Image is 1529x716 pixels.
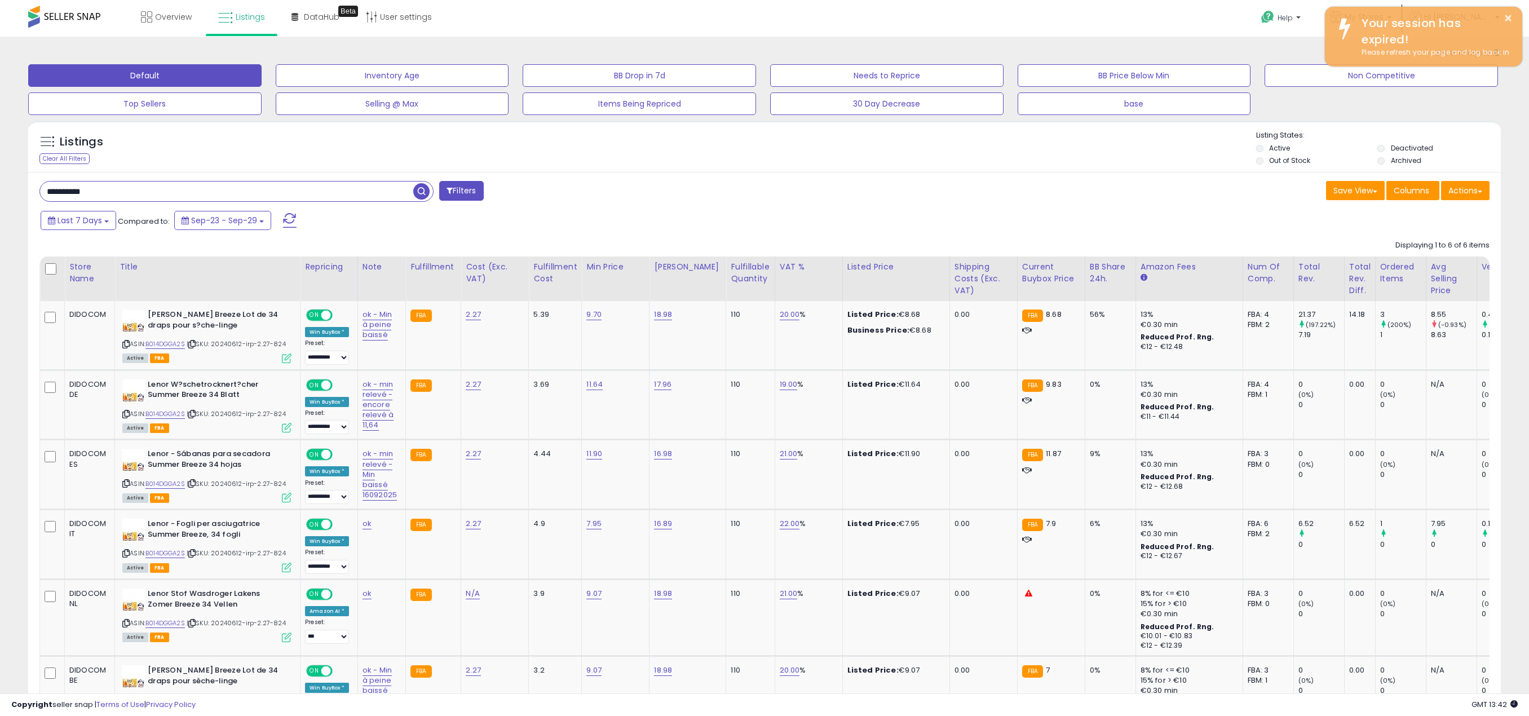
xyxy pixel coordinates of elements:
[847,589,941,599] div: €9.07
[523,64,756,87] button: BB Drop in 7d
[155,11,192,23] span: Overview
[174,211,271,230] button: Sep-23 - Sep-29
[586,379,603,390] a: 11.64
[145,479,185,489] a: B014DGGA2S
[122,589,291,641] div: ASIN:
[1248,529,1285,539] div: FBM: 2
[1141,402,1214,412] b: Reduced Prof. Rng.
[533,379,573,390] div: 3.69
[122,563,148,573] span: All listings currently available for purchase on Amazon
[150,353,169,363] span: FBA
[1349,310,1367,320] div: 14.18
[363,518,372,529] a: ok
[331,380,349,390] span: OFF
[1482,310,1527,320] div: 0.43
[780,261,838,273] div: VAT %
[1431,540,1477,550] div: 0
[1482,599,1497,608] small: (0%)
[1298,390,1314,399] small: (0%)
[1298,599,1314,608] small: (0%)
[122,665,145,688] img: 41jGBZXTRtL._SL40_.jpg
[533,310,573,320] div: 5.39
[410,589,431,601] small: FBA
[1018,92,1251,115] button: base
[1482,460,1497,469] small: (0%)
[1298,460,1314,469] small: (0%)
[780,589,834,599] div: %
[1141,631,1234,641] div: €10.01 - €10.83
[331,590,349,599] span: OFF
[122,310,145,332] img: 41jGBZXTRtL._SL40_.jpg
[1141,459,1234,470] div: €0.30 min
[1380,390,1396,399] small: (0%)
[305,536,349,546] div: Win BuyBox *
[363,588,372,599] a: ok
[410,261,456,273] div: Fulfillment
[654,309,672,320] a: 18.98
[586,309,602,320] a: 9.70
[1380,460,1396,469] small: (0%)
[780,665,834,675] div: %
[118,216,170,227] span: Compared to:
[1482,400,1527,410] div: 0
[1090,261,1131,285] div: BB Share 24h.
[305,479,349,505] div: Preset:
[1353,15,1514,47] div: Your session has expired!
[338,6,358,17] div: Tooltip anchor
[1504,11,1513,25] button: ×
[847,261,945,273] div: Listed Price
[1306,320,1336,329] small: (197.22%)
[1298,261,1340,285] div: Total Rev.
[847,310,941,320] div: €8.68
[533,589,573,599] div: 3.9
[1441,181,1490,200] button: Actions
[1046,309,1062,320] span: 8.68
[69,310,106,320] div: DIDOCOM
[146,699,196,710] a: Privacy Policy
[954,589,1009,599] div: 0.00
[1252,2,1312,37] a: Help
[1380,379,1426,390] div: 0
[1380,599,1396,608] small: (0%)
[1391,143,1433,153] label: Deactivated
[1248,261,1289,285] div: Num of Comp.
[69,519,106,539] div: DIDOCOM IT
[1141,599,1234,609] div: 15% for > €10
[1248,459,1285,470] div: FBM: 0
[586,665,602,676] a: 9.07
[305,409,349,435] div: Preset:
[780,449,834,459] div: %
[1090,310,1127,320] div: 56%
[236,11,265,23] span: Listings
[770,92,1004,115] button: 30 Day Decrease
[1380,261,1421,285] div: Ordered Items
[1248,589,1285,599] div: FBA: 3
[150,563,169,573] span: FBA
[1265,64,1498,87] button: Non Competitive
[331,520,349,529] span: OFF
[1248,449,1285,459] div: FBA: 3
[731,665,766,675] div: 110
[1141,641,1234,651] div: €12 - €12.39
[122,493,148,503] span: All listings currently available for purchase on Amazon
[1482,519,1527,529] div: 0.14
[1022,310,1043,322] small: FBA
[1349,379,1367,390] div: 0.00
[780,518,800,529] a: 22.00
[1380,609,1426,619] div: 0
[439,181,483,201] button: Filters
[847,449,941,459] div: €11.90
[847,379,941,390] div: €11.64
[307,380,321,390] span: ON
[1248,320,1285,330] div: FBM: 2
[466,309,481,320] a: 2.27
[1387,320,1412,329] small: (200%)
[533,519,573,529] div: 4.9
[847,519,941,529] div: €7.95
[847,588,899,599] b: Listed Price:
[1269,143,1290,153] label: Active
[1380,330,1426,340] div: 1
[533,665,573,675] div: 3.2
[1380,449,1426,459] div: 0
[1141,589,1234,599] div: 8% for <= €10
